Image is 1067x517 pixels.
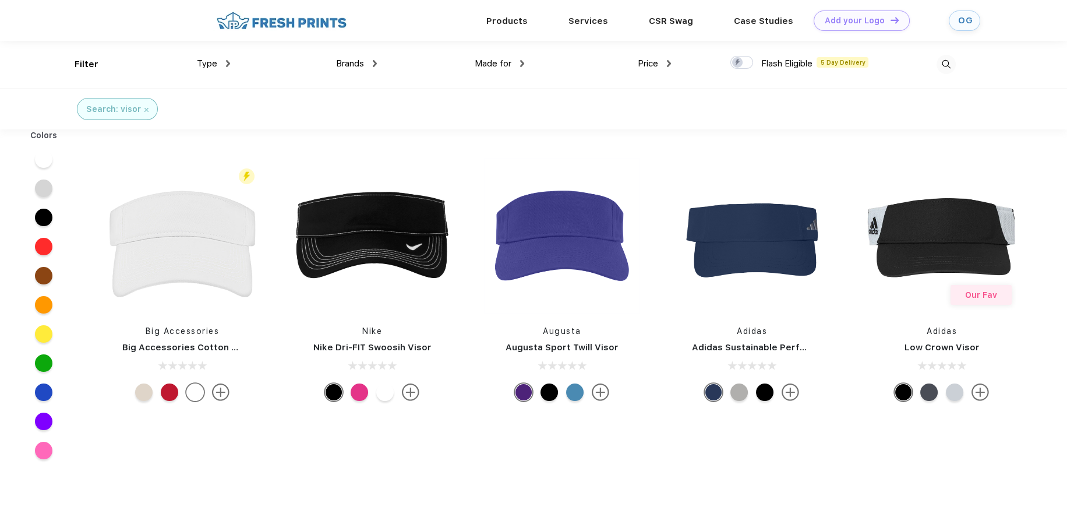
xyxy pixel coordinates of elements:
div: Search: visor [86,103,141,115]
div: Black [895,384,912,401]
div: White [376,384,394,401]
img: dropdown.png [520,60,524,67]
img: more.svg [592,384,609,401]
img: fo%20logo%202.webp [213,10,350,31]
a: Augusta [543,326,581,336]
a: Low Crown Visor [905,342,980,353]
img: dropdown.png [226,60,230,67]
img: func=resize&h=266 [295,159,450,314]
a: Adidas [737,326,767,336]
div: Black [756,384,773,401]
span: Made for [475,58,511,69]
img: dropdown.png [667,60,671,67]
img: more.svg [782,384,799,401]
img: more.svg [971,384,989,401]
span: Flash Eligible [761,58,812,69]
a: OG [949,10,980,31]
div: White [186,384,204,401]
span: Type [197,58,217,69]
img: more.svg [402,384,419,401]
span: Price [638,58,658,69]
a: Big Accessories [146,326,220,336]
div: Add your Logo [825,16,885,26]
img: func=resize&h=266 [674,159,829,314]
div: OG [958,16,971,26]
div: Collegiate Navy [705,384,722,401]
div: Black [540,384,558,401]
div: Columbia Blue [566,384,584,401]
img: func=resize&h=266 [864,159,1019,314]
img: flash_active_toggle.svg [239,168,255,184]
div: White [946,384,963,401]
div: Grey [730,384,748,401]
div: Filter [75,58,98,71]
a: Nike Dri-FIT Swoosih Visor [313,342,432,353]
div: Vivid Pink [351,384,368,401]
img: desktop_search.svg [937,55,956,74]
div: Black [325,384,342,401]
div: Stone [135,384,153,401]
img: filter_cancel.svg [144,108,149,112]
a: Products [486,16,528,26]
div: Red [161,384,178,401]
a: Adidas Sustainable Performance Visor [692,342,865,353]
img: func=resize&h=266 [485,159,640,314]
img: func=resize&h=266 [105,159,260,314]
a: Big Accessories Cotton Twill Visor [122,342,277,353]
a: Augusta Sport Twill Visor [506,342,619,353]
span: Our Fav [965,290,997,300]
img: more.svg [212,384,229,401]
a: Nike [362,326,382,336]
div: Purple [515,384,532,401]
div: Colors [22,129,66,142]
a: Adidas [927,326,957,336]
div: Navy [920,384,938,401]
img: DT [891,17,899,23]
img: dropdown.png [373,60,377,67]
span: Brands [336,58,364,69]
